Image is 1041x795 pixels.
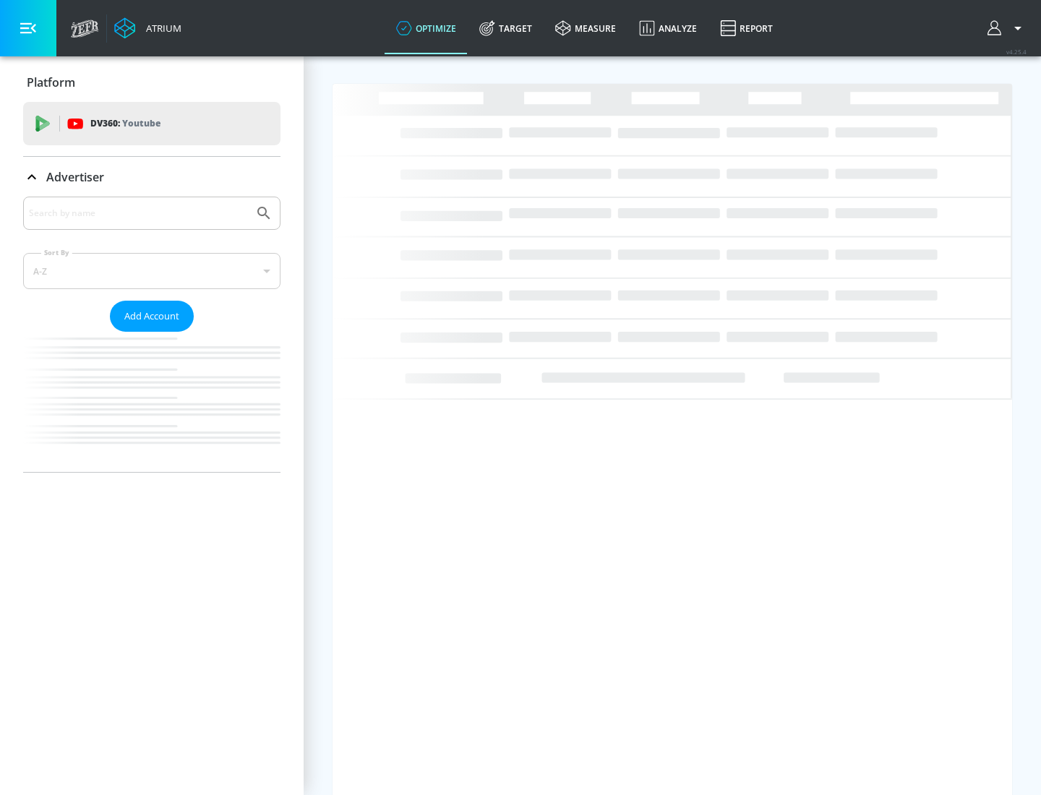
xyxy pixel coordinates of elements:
span: Add Account [124,308,179,325]
span: v 4.25.4 [1006,48,1027,56]
p: Platform [27,74,75,90]
div: DV360: Youtube [23,102,280,145]
p: DV360: [90,116,160,132]
a: optimize [385,2,468,54]
input: Search by name [29,204,248,223]
div: Atrium [140,22,181,35]
div: Advertiser [23,197,280,472]
label: Sort By [41,248,72,257]
nav: list of Advertiser [23,332,280,472]
p: Youtube [122,116,160,131]
a: measure [544,2,627,54]
p: Advertiser [46,169,104,185]
button: Add Account [110,301,194,332]
div: Platform [23,62,280,103]
a: Target [468,2,544,54]
a: Report [708,2,784,54]
a: Atrium [114,17,181,39]
a: Analyze [627,2,708,54]
div: Advertiser [23,157,280,197]
div: A-Z [23,253,280,289]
